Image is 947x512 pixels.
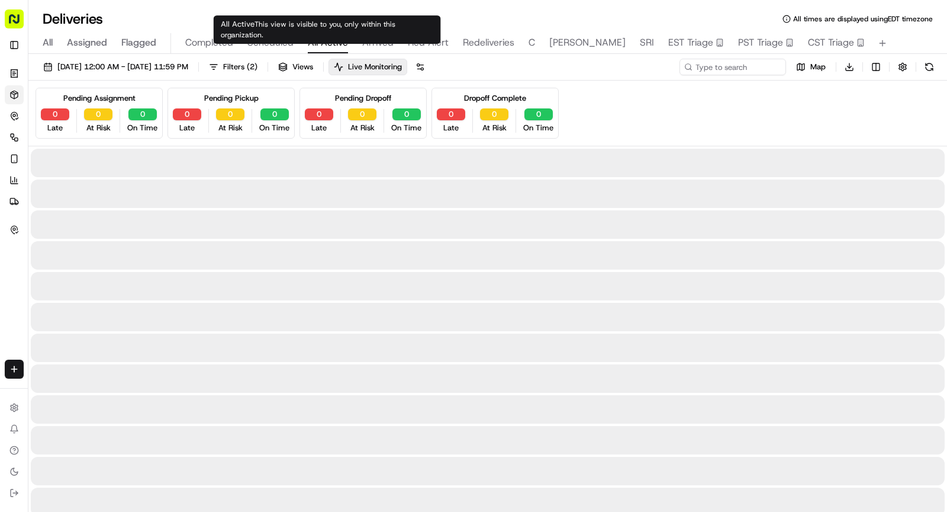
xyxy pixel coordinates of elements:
span: [PERSON_NAME] [37,183,96,193]
button: Views [273,59,318,75]
span: Late [443,123,459,133]
span: Late [311,123,327,133]
div: Pending Assignment [63,93,136,104]
div: Start new chat [40,113,194,124]
button: [DATE] 12:00 AM - [DATE] 11:59 PM [38,59,194,75]
span: Flagged [121,36,156,50]
span: On Time [391,123,421,133]
input: Type to search [679,59,786,75]
div: Pending Pickup [204,93,259,104]
span: PST Triage [738,36,783,50]
div: Pending Pickup0Late0At Risk0On Time [168,88,295,139]
button: 0 [260,108,289,120]
span: Late [179,123,195,133]
button: 0 [128,108,157,120]
button: 0 [437,108,465,120]
div: We're available if you need us! [40,124,150,134]
span: Filters [223,62,257,72]
span: Pylon [118,261,143,270]
button: 0 [305,108,333,120]
button: Map [791,59,831,75]
span: API Documentation [112,232,190,244]
span: On Time [259,123,289,133]
button: See all [183,151,215,165]
button: Refresh [921,59,938,75]
button: 0 [524,108,553,120]
div: Pending Dropoff0Late0At Risk0On Time [299,88,427,139]
a: 💻API Documentation [95,228,195,249]
span: Late [47,123,63,133]
button: Start new chat [201,116,215,130]
input: Got a question? Start typing here... [31,76,213,88]
div: 📗 [12,233,21,243]
span: Redeliveries [463,36,514,50]
a: 📗Knowledge Base [7,228,95,249]
span: [DATE] [105,183,129,193]
button: 0 [392,108,421,120]
div: 💻 [100,233,109,243]
span: C [529,36,535,50]
span: CST Triage [808,36,854,50]
div: Dropoff Complete0Late0At Risk0On Time [431,88,559,139]
span: • [98,183,102,193]
span: On Time [523,123,553,133]
span: EST Triage [668,36,713,50]
button: 0 [173,108,201,120]
span: Assigned [67,36,107,50]
span: SRI [640,36,654,50]
span: This view is visible to you, only within this organization. [221,20,395,40]
span: Views [292,62,313,72]
div: All Active [214,15,441,44]
span: Knowledge Base [24,232,91,244]
button: 0 [348,108,376,120]
div: Pending Assignment0Late0At Risk0On Time [36,88,163,139]
div: Past conversations [12,153,79,163]
span: [PERSON_NAME] [549,36,626,50]
button: 0 [216,108,244,120]
span: All times are displayed using EDT timezone [793,14,933,24]
span: All [43,36,53,50]
a: Powered byPylon [83,261,143,270]
p: Welcome 👋 [12,47,215,66]
span: Map [810,62,826,72]
div: Dropoff Complete [464,93,526,104]
img: Alessandra Gomez [12,172,31,191]
span: Completed [185,36,233,50]
button: 0 [84,108,112,120]
span: At Risk [218,123,243,133]
span: At Risk [350,123,375,133]
img: 1736555255976-a54dd68f-1ca7-489b-9aae-adbdc363a1c4 [12,113,33,134]
button: 0 [41,108,69,120]
span: On Time [127,123,157,133]
span: Live Monitoring [348,62,402,72]
span: At Risk [482,123,507,133]
span: ( 2 ) [247,62,257,72]
span: At Risk [86,123,111,133]
button: Filters(2) [204,59,263,75]
img: Nash [12,11,36,35]
div: Pending Dropoff [335,93,391,104]
button: Live Monitoring [328,59,407,75]
button: 0 [480,108,508,120]
h1: Deliveries [43,9,103,28]
span: [DATE] 12:00 AM - [DATE] 11:59 PM [57,62,188,72]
